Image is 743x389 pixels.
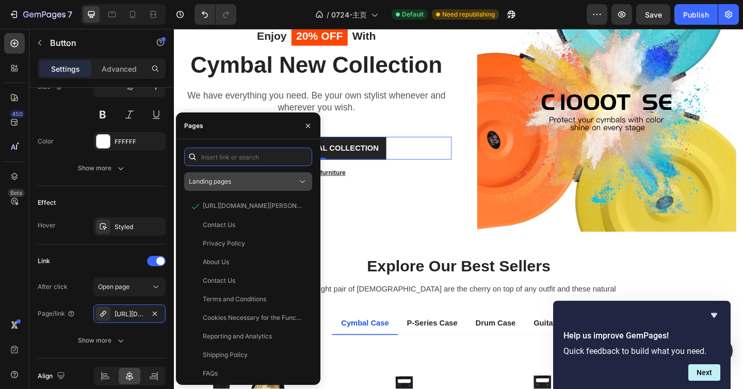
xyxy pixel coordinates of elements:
[50,37,138,49] p: Button
[327,9,329,20] span: /
[78,335,126,346] div: Show more
[442,10,495,19] span: Need republishing
[203,295,266,304] div: Terms and Conditions
[203,369,218,378] div: FAQs
[182,314,234,327] p: Cymbal Case
[9,248,610,270] p: Explore Our Best Sellers
[68,8,72,21] p: 7
[253,314,309,327] p: P-Series Case
[203,257,229,267] div: About Us
[203,313,302,322] div: Cookies Necessary for the Functioning of the Store
[391,314,438,327] p: Guitar Case
[189,177,231,185] span: Landing pages
[38,282,68,291] div: After click
[563,330,720,342] h2: Help us improve GemPages!
[115,137,163,147] div: FFFFFF
[38,369,67,383] div: Align
[203,239,245,248] div: Privacy Policy
[38,159,166,177] button: Show more
[203,201,302,210] div: [URL][DOMAIN_NAME][PERSON_NAME][PERSON_NAME]
[78,163,126,173] div: Show more
[174,29,743,389] iframe: Design area
[38,221,56,230] div: Hover
[115,222,163,232] div: Styled
[636,4,670,25] button: Save
[38,256,50,266] div: Link
[184,172,312,191] button: Landing pages
[115,310,144,319] div: [URL][DOMAIN_NAME][PERSON_NAME][PERSON_NAME]
[563,346,720,356] p: Quick feedback to build what you need.
[184,121,203,131] div: Pages
[195,4,236,25] div: Undo/Redo
[328,314,371,327] p: Drum Case
[10,110,25,118] div: 450
[688,364,720,381] button: Next question
[331,9,367,20] span: 0724-主页
[708,309,720,321] button: Hide survey
[683,9,709,20] div: Publish
[51,63,80,74] p: Settings
[38,137,54,146] div: Color
[645,10,662,19] span: Save
[674,4,718,25] button: Publish
[8,189,25,197] div: Beta
[4,4,77,25] button: 7
[402,10,424,19] span: Default
[9,276,610,291] p: The right pair of [DEMOGRAPHIC_DATA] are the cherry on top of any outfit and these natural
[38,309,75,318] div: Page/link
[184,148,312,166] input: Insert link or search
[203,220,235,230] div: Contact Us
[203,350,248,360] div: Shipping Policy
[38,198,56,207] div: Effect
[98,283,130,290] span: Open page
[38,331,166,350] button: Show more
[203,332,272,341] div: Reporting and Analytics
[102,63,137,74] p: Advanced
[563,309,720,381] div: Help us improve GemPages!
[93,278,166,296] button: Open page
[203,276,235,285] div: Contact Us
